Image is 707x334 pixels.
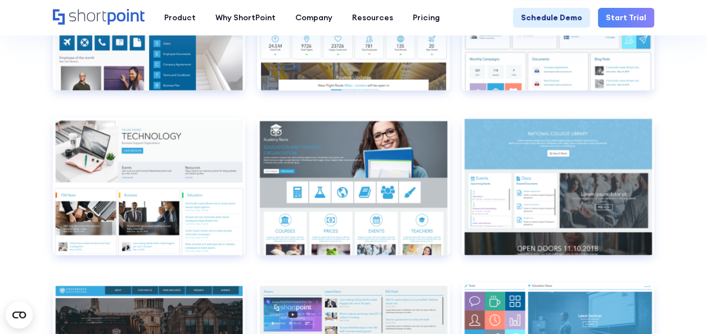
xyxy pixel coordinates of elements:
[651,280,707,334] iframe: Chat Widget
[403,8,450,28] a: Pricing
[53,118,245,271] a: Custom Layout 4
[206,8,286,28] a: Why ShortPoint
[343,8,403,28] a: Resources
[257,118,449,271] a: Education 1
[413,12,440,24] div: Pricing
[164,12,196,24] div: Product
[598,8,654,28] a: Start Trial
[215,12,276,24] div: Why ShortPoint
[295,12,332,24] div: Company
[6,301,33,328] button: Open CMP widget
[155,8,206,28] a: Product
[513,8,590,28] a: Schedule Demo
[53,9,145,26] a: Home
[462,118,654,271] a: Education 4
[286,8,343,28] a: Company
[352,12,393,24] div: Resources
